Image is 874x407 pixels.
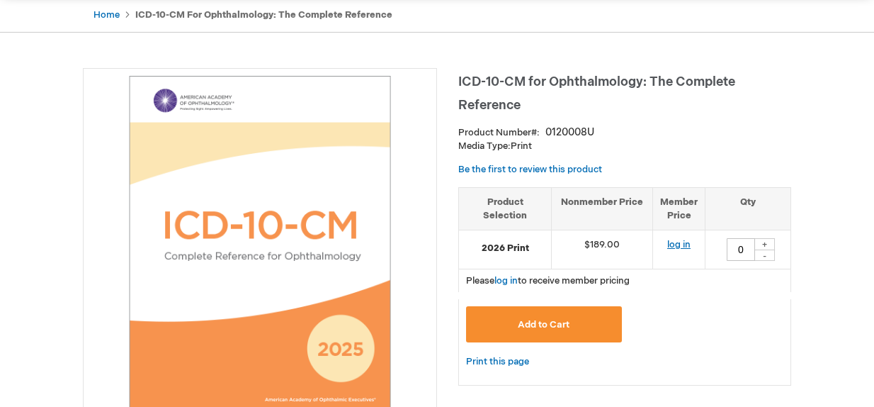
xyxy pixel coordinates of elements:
strong: Product Number [458,127,540,138]
strong: ICD-10-CM for Ophthalmology: The Complete Reference [135,9,392,21]
input: Qty [727,238,755,261]
p: Print [458,140,791,153]
th: Member Price [652,187,705,230]
a: log in [494,275,518,286]
strong: Media Type: [458,140,511,152]
span: Add to Cart [518,319,569,330]
strong: 2026 Print [466,242,544,255]
a: Print this page [466,353,529,371]
button: Add to Cart [466,306,622,342]
div: + [754,238,775,250]
th: Nonmember Price [552,187,653,230]
th: Qty [705,187,790,230]
th: Product Selection [459,187,552,230]
a: Be the first to review this product [458,164,602,175]
span: Please to receive member pricing [466,275,630,286]
a: log in [667,239,691,250]
div: - [754,250,775,261]
td: $189.00 [552,230,653,269]
span: ICD-10-CM for Ophthalmology: The Complete Reference [458,74,735,113]
div: 0120008U [545,126,594,140]
a: Home [93,9,120,21]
